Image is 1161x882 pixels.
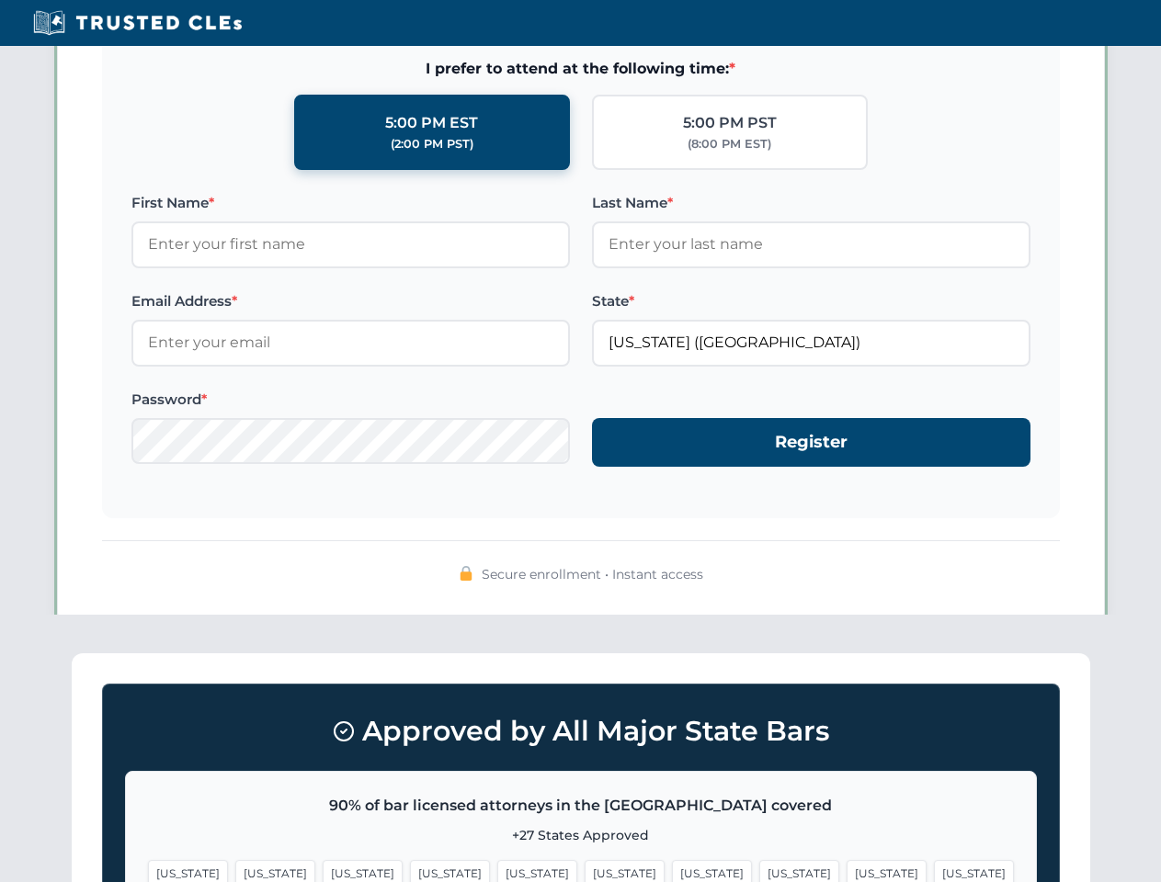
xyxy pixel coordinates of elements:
[592,290,1030,312] label: State
[28,9,247,37] img: Trusted CLEs
[459,566,473,581] img: 🔒
[148,825,1014,845] p: +27 States Approved
[592,418,1030,467] button: Register
[131,389,570,411] label: Password
[131,192,570,214] label: First Name
[592,221,1030,267] input: Enter your last name
[385,111,478,135] div: 5:00 PM EST
[148,794,1014,818] p: 90% of bar licensed attorneys in the [GEOGRAPHIC_DATA] covered
[688,135,771,153] div: (8:00 PM EST)
[592,192,1030,214] label: Last Name
[683,111,777,135] div: 5:00 PM PST
[131,320,570,366] input: Enter your email
[125,707,1037,756] h3: Approved by All Major State Bars
[131,221,570,267] input: Enter your first name
[391,135,473,153] div: (2:00 PM PST)
[592,320,1030,366] input: Florida (FL)
[131,57,1030,81] span: I prefer to attend at the following time:
[131,290,570,312] label: Email Address
[482,564,703,584] span: Secure enrollment • Instant access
